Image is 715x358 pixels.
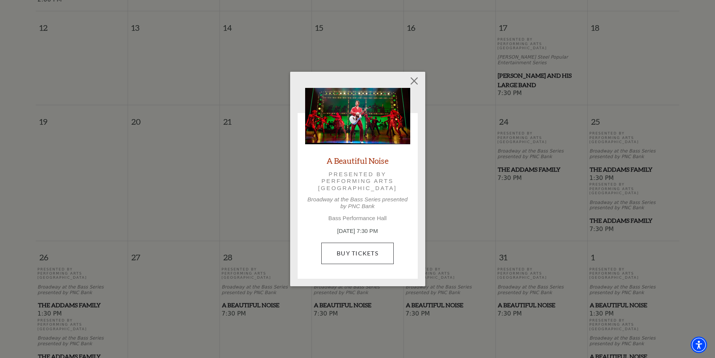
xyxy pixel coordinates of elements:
img: A Beautiful Noise [305,88,410,144]
button: Close [407,74,421,88]
a: Buy Tickets [321,243,394,264]
p: [DATE] 7:30 PM [305,227,410,236]
p: Broadway at the Bass Series presented by PNC Bank [305,196,410,210]
p: Presented by Performing Arts [GEOGRAPHIC_DATA] [316,171,400,192]
p: Bass Performance Hall [305,215,410,222]
a: A Beautiful Noise [327,156,388,166]
div: Accessibility Menu [691,337,707,353]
